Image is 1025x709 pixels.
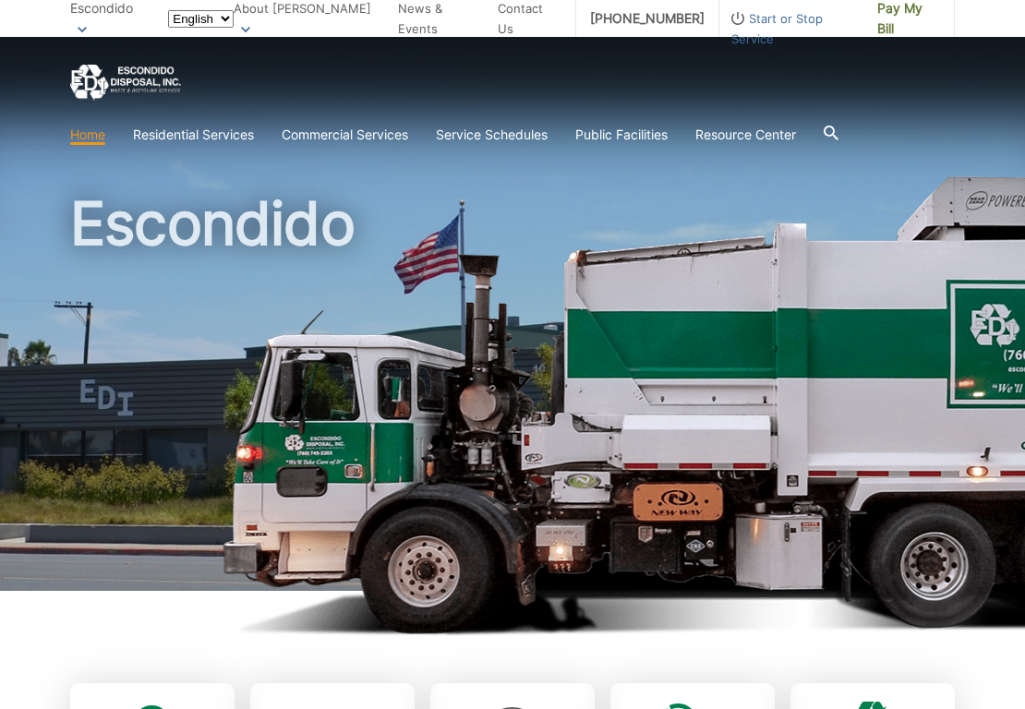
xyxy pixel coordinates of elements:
[695,125,796,145] a: Resource Center
[70,65,181,101] a: EDCD logo. Return to the homepage.
[133,125,254,145] a: Residential Services
[168,10,234,28] select: Select a language
[70,125,105,145] a: Home
[575,125,668,145] a: Public Facilities
[436,125,548,145] a: Service Schedules
[282,125,408,145] a: Commercial Services
[70,194,955,599] h1: Escondido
